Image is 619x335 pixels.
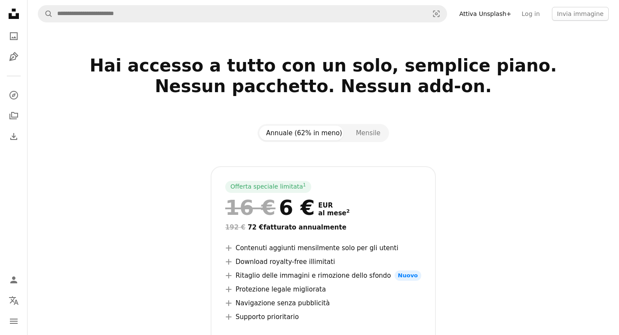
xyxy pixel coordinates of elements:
[552,7,609,21] button: Invia immagine
[454,7,516,21] a: Attiva Unsplash+
[301,183,308,191] a: 1
[5,313,22,330] button: Menu
[225,243,421,253] li: Contenuti aggiunti mensilmente solo per gli utenti
[225,196,315,219] div: 6 €
[225,223,245,231] span: 192 €
[225,298,421,308] li: Navigazione senza pubblicità
[225,312,421,322] li: Supporto prioritario
[225,270,421,281] li: Ritaglio delle immagini e rimozione dello sfondo
[38,6,53,22] button: Cerca su Unsplash
[5,87,22,104] a: Esplora
[225,284,421,295] li: Protezione legale migliorata
[303,182,306,187] sup: 1
[318,202,349,209] span: EUR
[5,271,22,288] a: Accedi / Registrati
[517,7,545,21] a: Log in
[5,48,22,65] a: Illustrazioni
[46,55,600,117] h2: Hai accesso a tutto con un solo, semplice piano. Nessun pacchetto. Nessun add-on.
[225,222,421,233] div: 72 € fatturato annualmente
[5,107,22,124] a: Collezioni
[225,196,276,219] span: 16 €
[349,126,387,140] button: Mensile
[426,6,447,22] button: Ricerca visiva
[395,270,421,281] span: Nuovo
[225,257,421,267] li: Download royalty-free illimitati
[5,28,22,45] a: Foto
[318,209,349,217] span: al mese
[38,5,447,22] form: Trova visual in tutto il sito
[345,209,352,217] a: 2
[5,128,22,145] a: Cronologia download
[346,208,350,214] sup: 2
[225,181,311,193] div: Offerta speciale limitata
[5,292,22,309] button: Lingua
[5,5,22,24] a: Home — Unsplash
[259,126,349,140] button: Annuale (62% in meno)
